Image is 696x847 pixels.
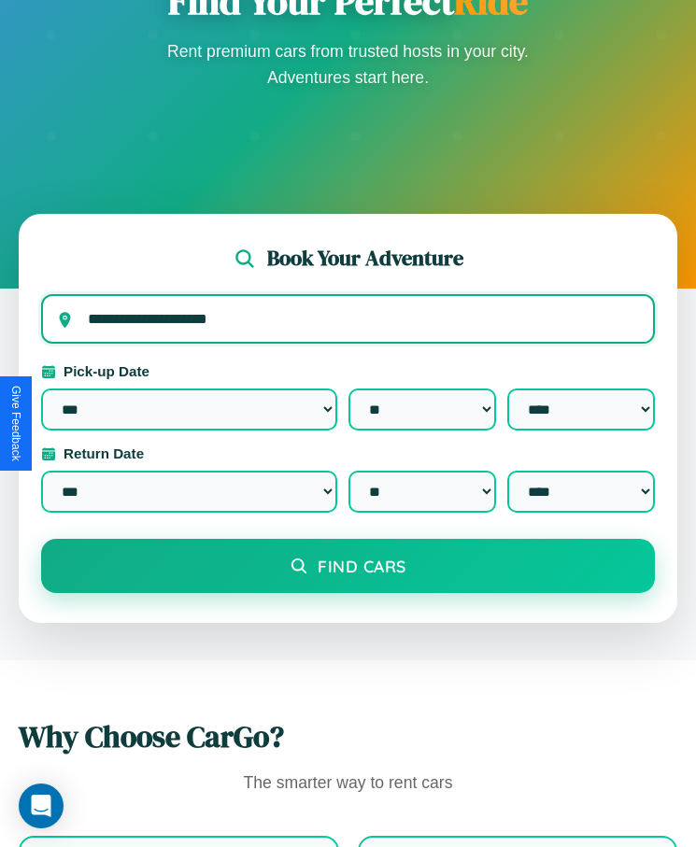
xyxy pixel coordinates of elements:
button: Find Cars [41,539,655,593]
h2: Why Choose CarGo? [19,716,677,757]
h2: Book Your Adventure [267,244,463,273]
label: Return Date [41,445,655,461]
label: Pick-up Date [41,363,655,379]
div: Give Feedback [9,386,22,461]
p: The smarter way to rent cars [19,769,677,798]
p: Rent premium cars from trusted hosts in your city. Adventures start here. [162,38,535,91]
div: Open Intercom Messenger [19,783,64,828]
